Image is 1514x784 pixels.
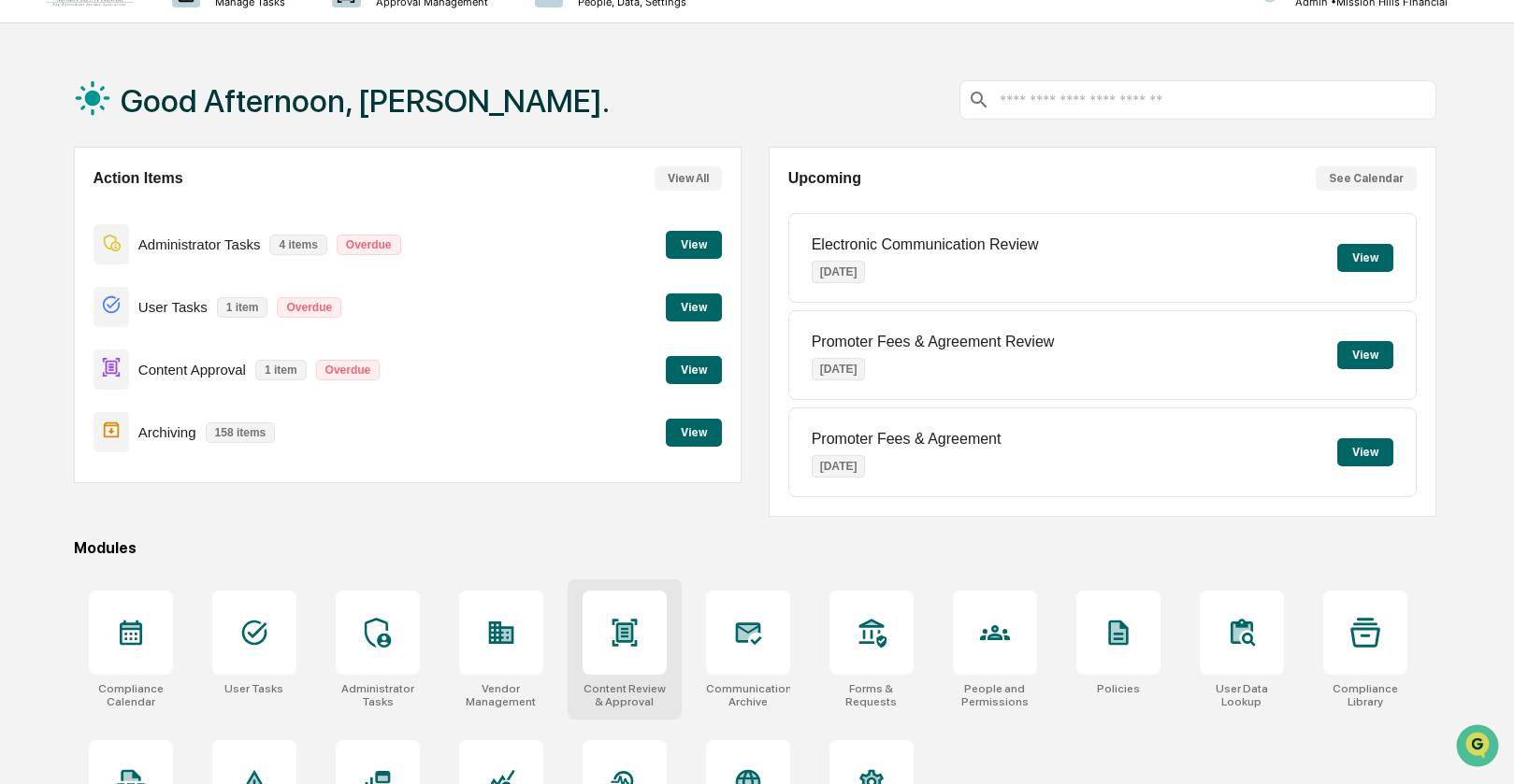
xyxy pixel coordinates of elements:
button: See Calendar [1316,166,1417,191]
a: View [666,422,722,440]
a: Powered byPylon [132,316,226,331]
button: View [666,293,722,321]
div: We're available if you need us! [64,162,237,177]
button: View [666,356,722,384]
div: Policies [1097,682,1140,695]
img: 1746055101610-c473b297-6a78-478c-a979-82029cc54cd1 [19,143,52,177]
div: Compliance Calendar [89,682,173,708]
div: User Data Lookup [1200,682,1284,708]
div: 🗄️ [136,237,151,252]
div: Start new chat [64,143,307,162]
div: 🔎 [19,273,34,288]
a: 🗄️Attestations [128,228,239,262]
p: Content Approval [138,362,246,378]
p: Administrator Tasks [138,236,261,252]
p: How can we help? [19,39,340,69]
p: Archiving [138,424,196,440]
p: 4 items [269,235,326,255]
button: View All [655,166,722,191]
p: [DATE] [812,261,866,283]
div: Compliance Library [1323,682,1407,708]
p: 1 item [217,297,268,318]
a: 🔎Data Lookup [11,264,125,297]
div: Administrator Tasks [336,682,420,708]
span: Pylon [186,317,226,331]
a: View [666,297,722,315]
button: View [666,419,722,447]
div: People and Permissions [953,682,1037,708]
span: Data Lookup [37,271,118,290]
p: Overdue [277,297,341,318]
p: 1 item [255,360,307,380]
p: [DATE] [812,358,866,380]
a: View [666,235,722,252]
h1: Good Afternoon, [PERSON_NAME]. [121,82,610,120]
p: 158 items [206,422,276,443]
iframe: Open customer support [1454,722,1505,773]
button: View [1337,341,1393,369]
a: 🖐️Preclearance [11,228,128,262]
div: Modules [74,539,1436,557]
div: Forms & Requests [829,682,914,708]
p: Promoter Fees & Agreement Review [812,334,1055,350]
button: Start new chat [318,149,340,171]
p: Electronic Communication Review [812,236,1039,253]
h2: Action Items [94,170,183,187]
p: User Tasks [138,299,208,315]
p: Overdue [316,360,381,380]
div: Vendor Management [459,682,543,708]
a: View [666,360,722,378]
p: [DATE] [812,455,866,478]
button: View [1337,438,1393,466]
div: Communications Archive [706,682,790,708]
p: Overdue [337,235,401,255]
div: Content Review & Approval [583,682,667,708]
span: Attestations [154,235,232,254]
h2: Upcoming [788,170,861,187]
span: Preclearance [37,235,121,254]
div: User Tasks [224,682,283,695]
p: Promoter Fees & Agreement [812,431,1002,448]
button: View [1337,244,1393,272]
div: 🖐️ [19,237,34,252]
button: View [666,231,722,259]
